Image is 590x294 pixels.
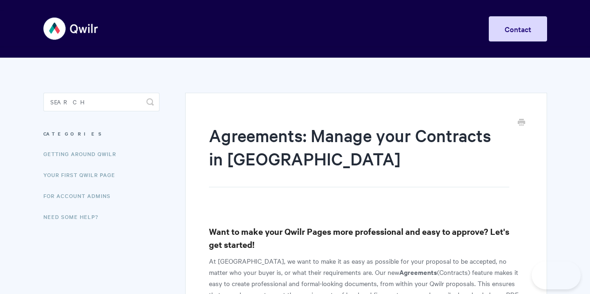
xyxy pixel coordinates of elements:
h3: Categories [43,125,160,142]
h3: Want to make your Qwilr Pages more professional and easy to approve? Let's get started! [209,225,523,251]
a: Contact [489,16,547,41]
a: Print this Article [518,118,525,128]
iframe: Toggle Customer Support [532,261,581,289]
a: Need Some Help? [43,207,105,226]
b: Agreements [399,267,437,277]
a: For Account Admins [43,186,118,205]
h1: Agreements: Manage your Contracts in [GEOGRAPHIC_DATA] [209,123,509,187]
a: Getting Around Qwilr [43,144,123,163]
a: Your First Qwilr Page [43,165,122,184]
img: Qwilr Help Center [43,11,99,46]
input: Search [43,93,160,111]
